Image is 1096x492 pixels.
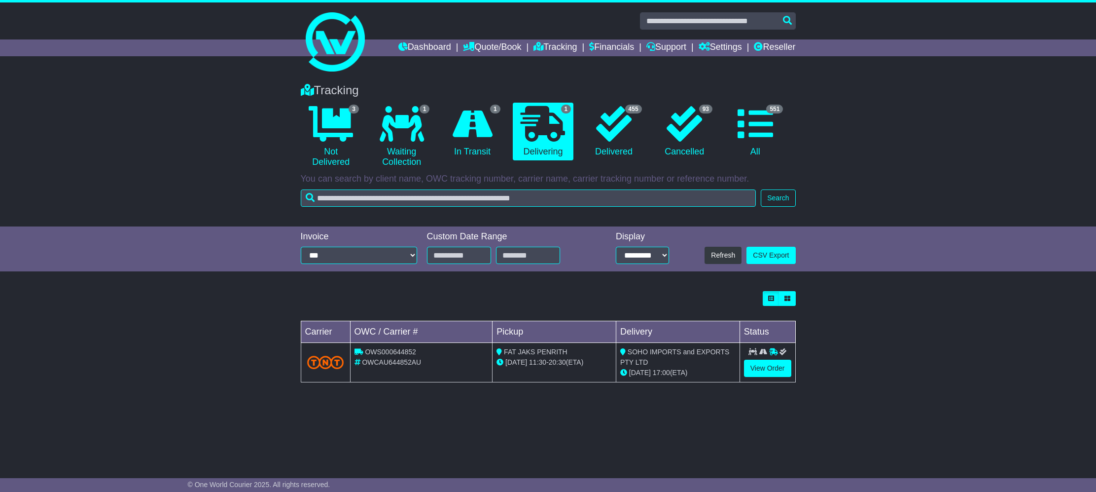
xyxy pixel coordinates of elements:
[616,321,740,343] td: Delivery
[493,321,616,343] td: Pickup
[307,356,344,369] img: TNT_Domestic.png
[301,321,350,343] td: Carrier
[744,360,791,377] a: View Order
[362,358,421,366] span: OWCAU644852AU
[725,103,785,161] a: 551 All
[504,348,567,356] span: FAT JAKS PENRITH
[301,103,361,171] a: 3 Not Delivered
[398,39,451,56] a: Dashboard
[365,348,416,356] span: OWS000644852
[740,321,795,343] td: Status
[766,105,783,114] span: 551
[746,247,795,264] a: CSV Export
[505,358,527,366] span: [DATE]
[561,105,571,114] span: 1
[350,321,493,343] td: OWC / Carrier #
[653,369,670,377] span: 17:00
[188,481,330,489] span: © One World Courier 2025. All rights reserved.
[301,231,417,242] div: Invoice
[705,247,742,264] button: Refresh
[620,348,729,366] span: SOHO IMPORTS and EXPORTS PTY LTD
[761,189,795,207] button: Search
[371,103,432,171] a: 1 Waiting Collection
[583,103,644,161] a: 455 Delivered
[699,105,712,114] span: 93
[427,231,585,242] div: Custom Date Range
[349,105,359,114] span: 3
[654,103,715,161] a: 93 Cancelled
[754,39,795,56] a: Reseller
[529,358,546,366] span: 11:30
[301,174,796,185] p: You can search by client name, OWC tracking number, carrier name, carrier tracking number or refe...
[625,105,642,114] span: 455
[533,39,577,56] a: Tracking
[463,39,521,56] a: Quote/Book
[629,369,651,377] span: [DATE]
[620,368,736,378] div: (ETA)
[699,39,742,56] a: Settings
[616,231,669,242] div: Display
[549,358,566,366] span: 20:30
[513,103,573,161] a: 1 Delivering
[490,105,500,114] span: 1
[496,357,612,368] div: - (ETA)
[442,103,502,161] a: 1 In Transit
[296,83,801,98] div: Tracking
[646,39,686,56] a: Support
[420,105,430,114] span: 1
[589,39,634,56] a: Financials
